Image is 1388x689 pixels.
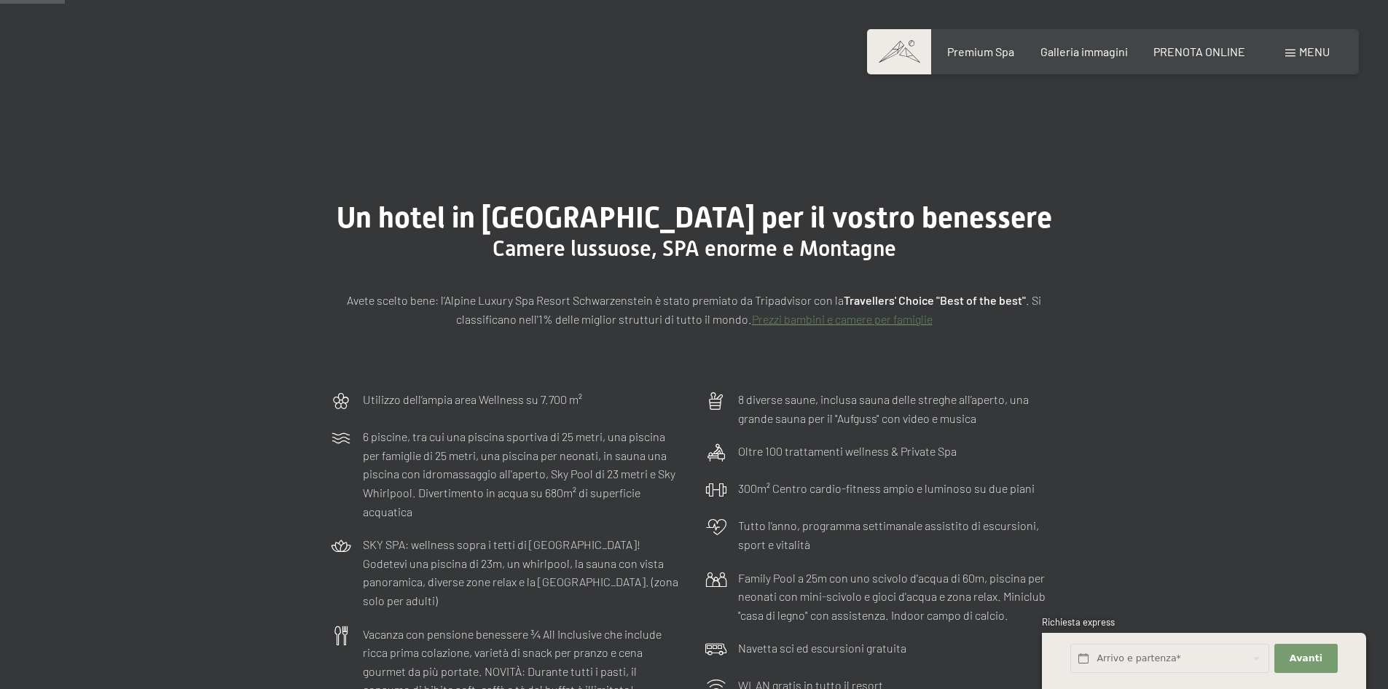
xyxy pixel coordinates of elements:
[363,390,582,409] p: Utilizzo dell‘ampia area Wellness su 7.700 m²
[844,293,1026,307] strong: Travellers' Choice "Best of the best"
[363,535,683,610] p: SKY SPA: wellness sopra i tetti di [GEOGRAPHIC_DATA]! Godetevi una piscina di 23m, un whirlpool, ...
[1042,616,1115,628] span: Richiesta express
[1299,44,1330,58] span: Menu
[493,235,896,261] span: Camere lussuose, SPA enorme e Montagne
[1153,44,1245,58] a: PRENOTA ONLINE
[330,291,1059,328] p: Avete scelto bene: l’Alpine Luxury Spa Resort Schwarzenstein è stato premiato da Tripadvisor con ...
[752,312,933,326] a: Prezzi bambini e camere per famiglie
[738,390,1059,427] p: 8 diverse saune, inclusa sauna delle streghe all’aperto, una grande sauna per il "Aufguss" con vi...
[947,44,1014,58] a: Premium Spa
[1290,652,1322,665] span: Avanti
[738,639,906,658] p: Navetta sci ed escursioni gratuita
[738,516,1059,553] p: Tutto l’anno, programma settimanale assistito di escursioni, sport e vitalità
[363,427,683,521] p: 6 piscine, tra cui una piscina sportiva di 25 metri, una piscina per famiglie di 25 metri, una pi...
[738,479,1035,498] p: 300m² Centro cardio-fitness ampio e luminoso su due piani
[1040,44,1128,58] a: Galleria immagini
[1274,644,1337,674] button: Avanti
[738,569,1059,625] p: Family Pool a 25m con uno scivolo d'acqua di 60m, piscina per neonati con mini-scivolo e gioci d'...
[337,201,1052,235] span: Un hotel in [GEOGRAPHIC_DATA] per il vostro benessere
[738,442,957,461] p: Oltre 100 trattamenti wellness & Private Spa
